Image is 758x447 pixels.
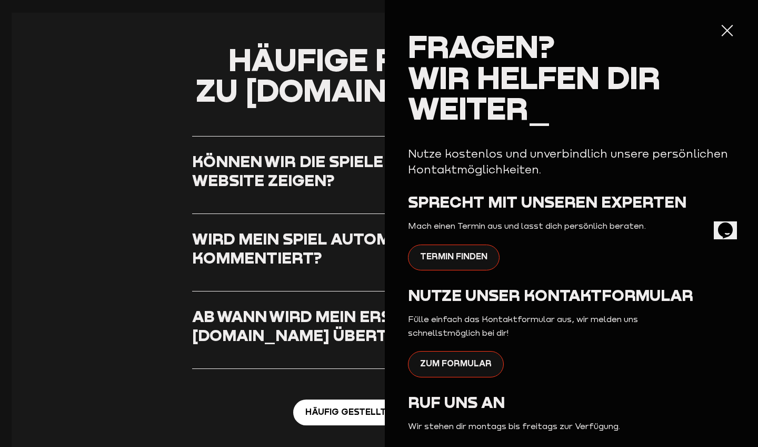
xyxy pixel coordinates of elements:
p: Nutze kostenlos und unverbindlich unsere persönlichen Kontaktmöglichkeiten. [408,146,735,177]
p: Mach einen Termin aus und lasst dich persönlich beraten. [408,219,671,233]
p: Fülle einfach das Kontaktformular aus, wir melden uns schnellstmöglich bei dir! [408,313,671,339]
span: Nutze unser Kontaktformular [408,286,693,305]
a: Zum Formular [408,351,504,377]
span: Sprecht mit unseren Experten [408,192,686,211]
span: zu [DOMAIN_NAME]_ [196,71,538,109]
h3: Können wir die Spiele auf unserer Website zeigen? [192,152,530,190]
span: Häufige Fragen [228,40,506,78]
span: Termin finden [420,250,487,264]
span: Fragen? [408,27,555,65]
h3: Ab wann wird mein erstes Spiel auf [DOMAIN_NAME] übertragen? [192,307,530,345]
h3: Wird mein Spiel automatisch kommentiert? [192,229,530,268]
span: Zum Formular [420,357,492,371]
span: Ruf uns an [408,393,505,412]
a: Termin finden [408,245,500,270]
span: Wir helfen dir weiter_ [408,58,660,127]
span: Häufig gestellte Fragen [305,405,430,419]
a: Häufig gestellte Fragen [293,400,442,425]
iframe: chat widget [714,208,747,239]
p: Wir stehen dir montags bis freitags zur Verfügung. [408,420,671,433]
